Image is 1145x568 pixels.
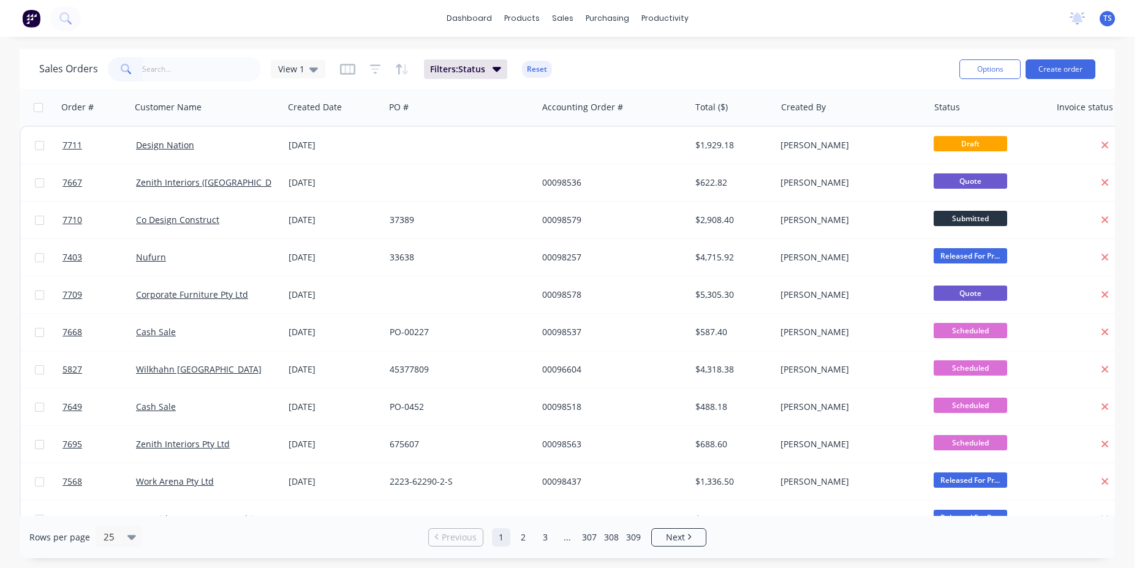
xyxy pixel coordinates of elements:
[62,139,82,151] span: 7711
[390,401,526,413] div: PO-0452
[780,326,916,338] div: [PERSON_NAME]
[695,214,767,226] div: $2,908.40
[580,528,599,547] a: Page 307
[498,9,546,28] div: products
[780,139,916,151] div: [PERSON_NAME]
[542,401,678,413] div: 00098518
[390,513,526,525] div: 4501099996
[959,59,1021,79] button: Options
[136,475,214,487] a: Work Arena Pty Ltd
[390,251,526,263] div: 33638
[289,139,380,151] div: [DATE]
[1057,101,1113,113] div: Invoice status
[695,101,728,113] div: Total ($)
[492,528,510,547] a: Page 1 is your current page
[695,363,767,376] div: $4,318.38
[29,531,90,543] span: Rows per page
[136,513,259,524] a: Ausgrid Operator Partnership
[934,510,1007,525] span: Released For Pr...
[666,531,685,543] span: Next
[289,289,380,301] div: [DATE]
[62,164,136,201] a: 7667
[289,513,380,525] div: [DATE]
[62,363,82,376] span: 5827
[780,438,916,450] div: [PERSON_NAME]
[934,136,1007,151] span: Draft
[39,63,98,75] h1: Sales Orders
[62,426,136,463] a: 7695
[522,61,552,78] button: Reset
[390,214,526,226] div: 37389
[62,438,82,450] span: 7695
[780,401,916,413] div: [PERSON_NAME]
[934,435,1007,450] span: Scheduled
[62,276,136,313] a: 7709
[62,463,136,500] a: 7568
[542,438,678,450] div: 00098563
[390,363,526,376] div: 45377809
[390,326,526,338] div: PO-00227
[542,363,678,376] div: 00096604
[62,351,136,388] a: 5827
[514,528,532,547] a: Page 2
[934,360,1007,376] span: Scheduled
[62,239,136,276] a: 7403
[695,326,767,338] div: $587.40
[780,513,916,525] div: [PERSON_NAME]
[423,528,711,547] ul: Pagination
[62,127,136,164] a: 7711
[652,531,706,543] a: Next page
[536,528,554,547] a: Page 3
[62,513,82,525] span: 7590
[62,401,82,413] span: 7649
[602,528,621,547] a: Page 308
[62,501,136,537] a: 7590
[289,401,380,413] div: [DATE]
[62,326,82,338] span: 7668
[136,251,166,263] a: Nufurn
[695,475,767,488] div: $1,336.50
[389,101,409,113] div: PO #
[62,251,82,263] span: 7403
[695,139,767,151] div: $1,929.18
[62,314,136,350] a: 7668
[542,475,678,488] div: 00098437
[695,289,767,301] div: $5,305.30
[542,326,678,338] div: 00098537
[135,101,202,113] div: Customer Name
[934,211,1007,226] span: Submitted
[558,528,576,547] a: Jump forward
[429,531,483,543] a: Previous page
[440,9,498,28] a: dashboard
[635,9,695,28] div: productivity
[542,251,678,263] div: 00098257
[780,289,916,301] div: [PERSON_NAME]
[542,101,623,113] div: Accounting Order #
[62,176,82,189] span: 7667
[934,472,1007,488] span: Released For Pr...
[695,401,767,413] div: $488.18
[289,326,380,338] div: [DATE]
[695,438,767,450] div: $688.60
[934,286,1007,301] span: Quote
[442,531,477,543] span: Previous
[781,101,826,113] div: Created By
[430,63,485,75] span: Filters: Status
[780,363,916,376] div: [PERSON_NAME]
[390,438,526,450] div: 675607
[136,176,322,188] a: Zenith Interiors ([GEOGRAPHIC_DATA]) Pty Ltd
[136,363,262,375] a: Wilkhahn [GEOGRAPHIC_DATA]
[61,101,94,113] div: Order #
[934,398,1007,413] span: Scheduled
[542,289,678,301] div: 00098578
[934,323,1007,338] span: Scheduled
[62,388,136,425] a: 7649
[136,214,219,225] a: Co Design Construct
[624,528,643,547] a: Page 309
[278,62,304,75] span: View 1
[934,173,1007,189] span: Quote
[289,251,380,263] div: [DATE]
[542,176,678,189] div: 00098536
[780,251,916,263] div: [PERSON_NAME]
[289,438,380,450] div: [DATE]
